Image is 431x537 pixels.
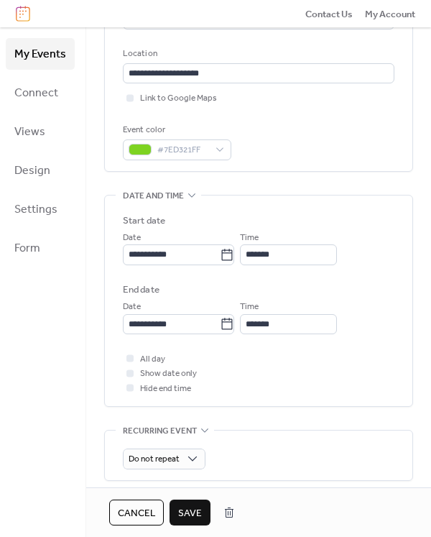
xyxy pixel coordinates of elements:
[14,82,58,105] span: Connect
[240,300,259,314] span: Time
[129,451,180,467] span: Do not repeat
[140,352,165,367] span: All day
[14,237,40,260] span: Form
[123,188,184,203] span: Date and time
[6,193,75,225] a: Settings
[123,231,141,245] span: Date
[240,231,259,245] span: Time
[14,160,50,183] span: Design
[123,123,228,137] div: Event color
[123,283,159,297] div: End date
[365,7,415,22] span: My Account
[6,116,75,147] a: Views
[14,121,45,144] span: Views
[123,424,197,439] span: Recurring event
[157,143,208,157] span: #7ED321FF
[123,47,391,61] div: Location
[305,7,353,22] span: Contact Us
[14,43,66,66] span: My Events
[109,500,164,525] button: Cancel
[178,506,202,520] span: Save
[6,77,75,109] a: Connect
[140,91,217,106] span: Link to Google Maps
[365,6,415,21] a: My Account
[14,198,57,221] span: Settings
[123,300,141,314] span: Date
[118,506,155,520] span: Cancel
[6,232,75,264] a: Form
[140,382,191,396] span: Hide end time
[140,367,197,381] span: Show date only
[170,500,210,525] button: Save
[6,155,75,186] a: Design
[305,6,353,21] a: Contact Us
[123,214,165,228] div: Start date
[6,38,75,70] a: My Events
[16,6,30,22] img: logo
